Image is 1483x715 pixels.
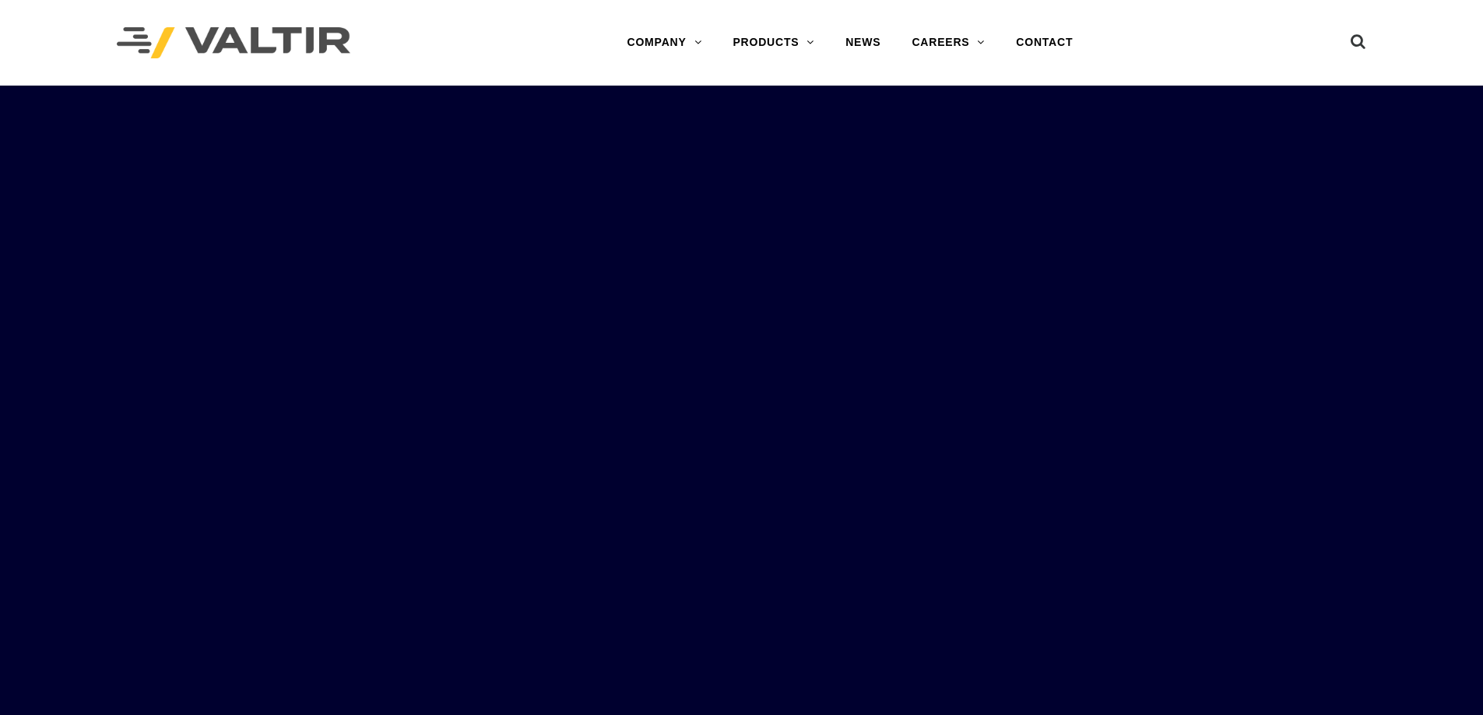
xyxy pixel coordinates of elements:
a: CAREERS [896,27,1000,58]
a: COMPANY [611,27,717,58]
a: PRODUCTS [717,27,830,58]
a: CONTACT [1000,27,1088,58]
img: Valtir [117,27,350,59]
a: NEWS [830,27,896,58]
